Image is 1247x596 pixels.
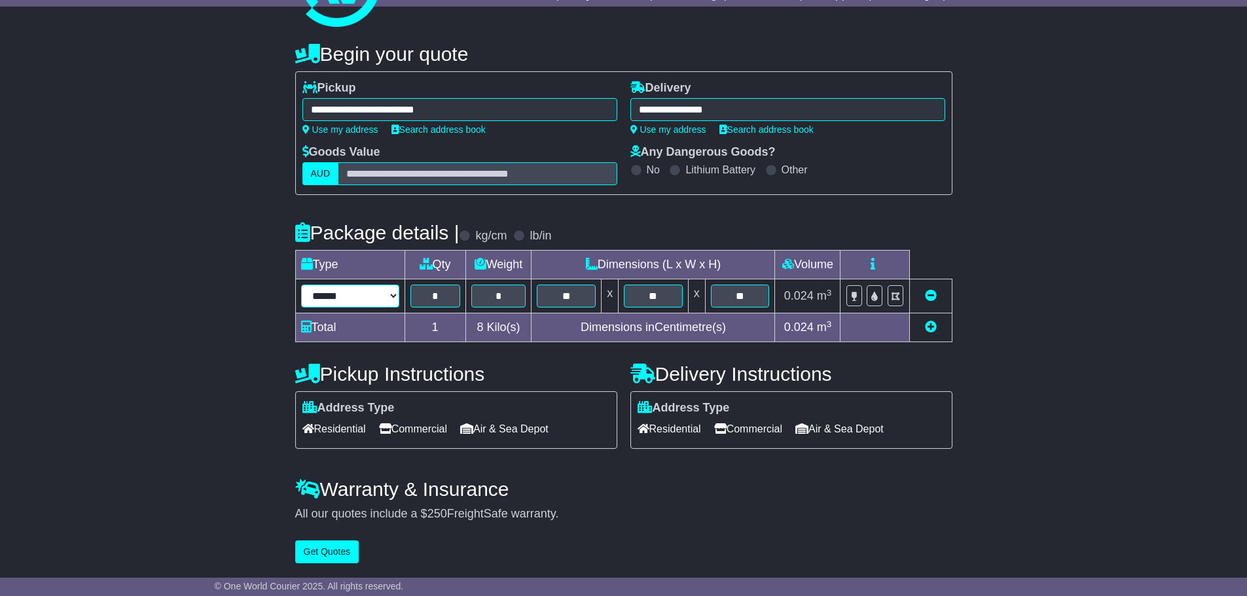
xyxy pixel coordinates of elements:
[925,321,937,334] a: Add new item
[688,279,705,313] td: x
[817,321,832,334] span: m
[302,145,380,160] label: Goods Value
[782,164,808,176] label: Other
[630,124,706,135] a: Use my address
[302,419,366,439] span: Residential
[379,419,447,439] span: Commercial
[295,478,952,500] h4: Warranty & Insurance
[477,321,483,334] span: 8
[638,419,701,439] span: Residential
[465,251,532,279] td: Weight
[295,363,617,385] h4: Pickup Instructions
[630,363,952,385] h4: Delivery Instructions
[302,401,395,415] label: Address Type
[827,288,832,298] sup: 3
[719,124,814,135] a: Search address book
[925,289,937,302] a: Remove this item
[295,222,460,243] h4: Package details |
[714,419,782,439] span: Commercial
[475,229,507,243] label: kg/cm
[302,162,339,185] label: AUD
[295,251,405,279] td: Type
[295,540,359,563] button: Get Quotes
[602,279,619,313] td: x
[530,229,551,243] label: lb/in
[795,419,884,439] span: Air & Sea Depot
[302,81,356,96] label: Pickup
[295,43,952,65] h4: Begin your quote
[685,164,755,176] label: Lithium Battery
[391,124,486,135] a: Search address book
[295,313,405,342] td: Total
[532,251,775,279] td: Dimensions (L x W x H)
[532,313,775,342] td: Dimensions in Centimetre(s)
[405,313,465,342] td: 1
[784,321,814,334] span: 0.024
[295,507,952,521] div: All our quotes include a $ FreightSafe warranty.
[427,507,447,520] span: 250
[817,289,832,302] span: m
[638,401,730,415] label: Address Type
[460,419,549,439] span: Air & Sea Depot
[630,81,691,96] label: Delivery
[775,251,840,279] td: Volume
[302,124,378,135] a: Use my address
[630,145,776,160] label: Any Dangerous Goods?
[827,319,832,329] sup: 3
[215,581,404,591] span: © One World Courier 2025. All rights reserved.
[405,251,465,279] td: Qty
[647,164,660,176] label: No
[784,289,814,302] span: 0.024
[465,313,532,342] td: Kilo(s)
